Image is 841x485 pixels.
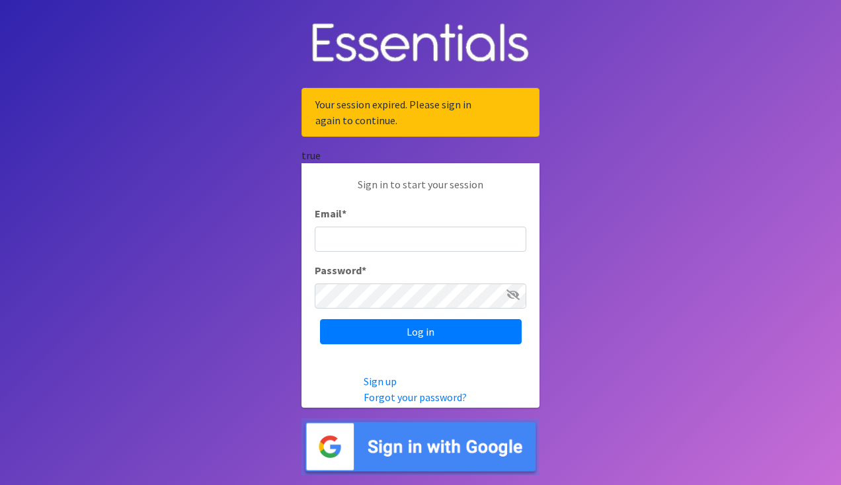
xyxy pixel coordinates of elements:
[315,205,346,221] label: Email
[362,264,366,277] abbr: required
[301,147,540,163] div: true
[315,262,366,278] label: Password
[364,375,397,388] a: Sign up
[342,207,346,220] abbr: required
[301,10,540,78] img: Human Essentials
[315,176,526,205] p: Sign in to start your session
[320,319,522,344] input: Log in
[364,391,467,404] a: Forgot your password?
[301,88,540,137] div: Your session expired. Please sign in again to continue.
[301,418,540,476] img: Sign in with Google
